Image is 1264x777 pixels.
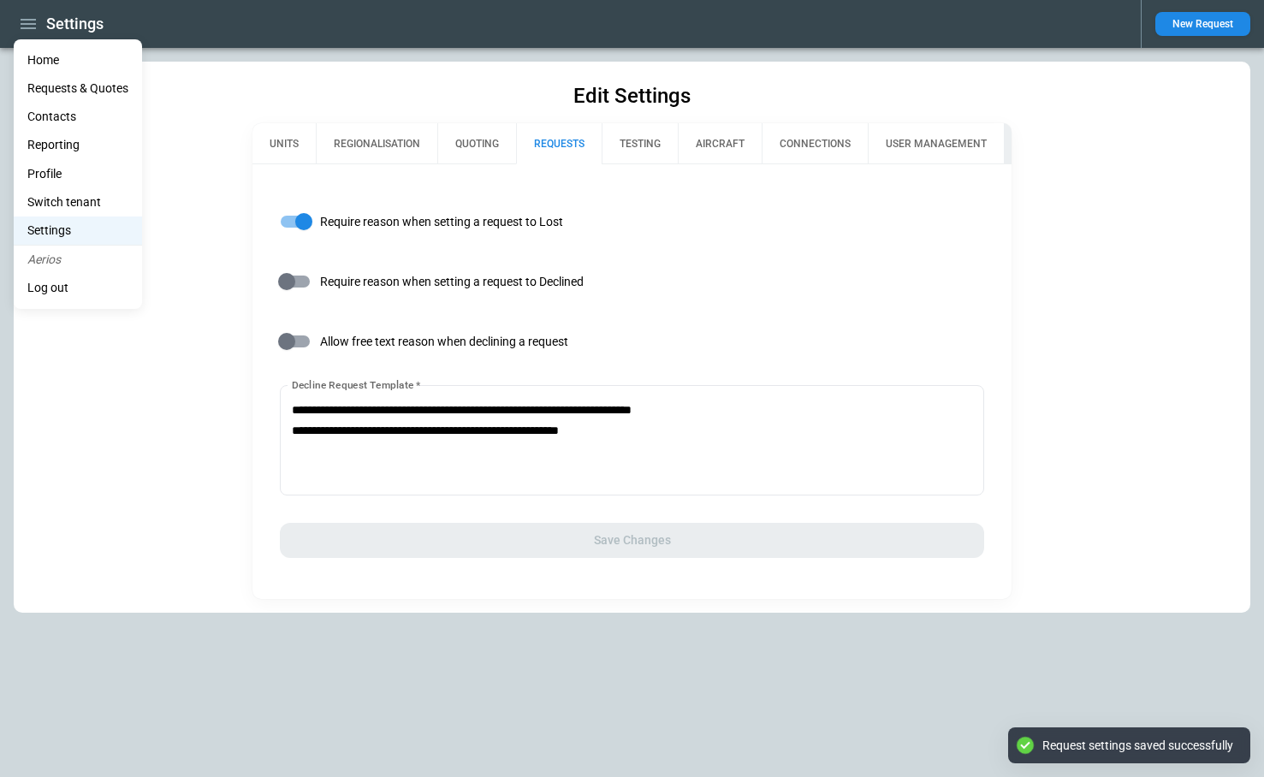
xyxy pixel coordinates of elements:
[14,103,142,131] a: Contacts
[1042,738,1233,753] div: Request settings saved successfully
[14,160,142,188] a: Profile
[14,74,142,103] a: Requests & Quotes
[14,216,142,245] a: Settings
[14,131,142,159] a: Reporting
[14,46,142,74] a: Home
[14,246,142,274] li: Aerios
[14,274,142,302] li: Log out
[14,188,142,216] li: Switch tenant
